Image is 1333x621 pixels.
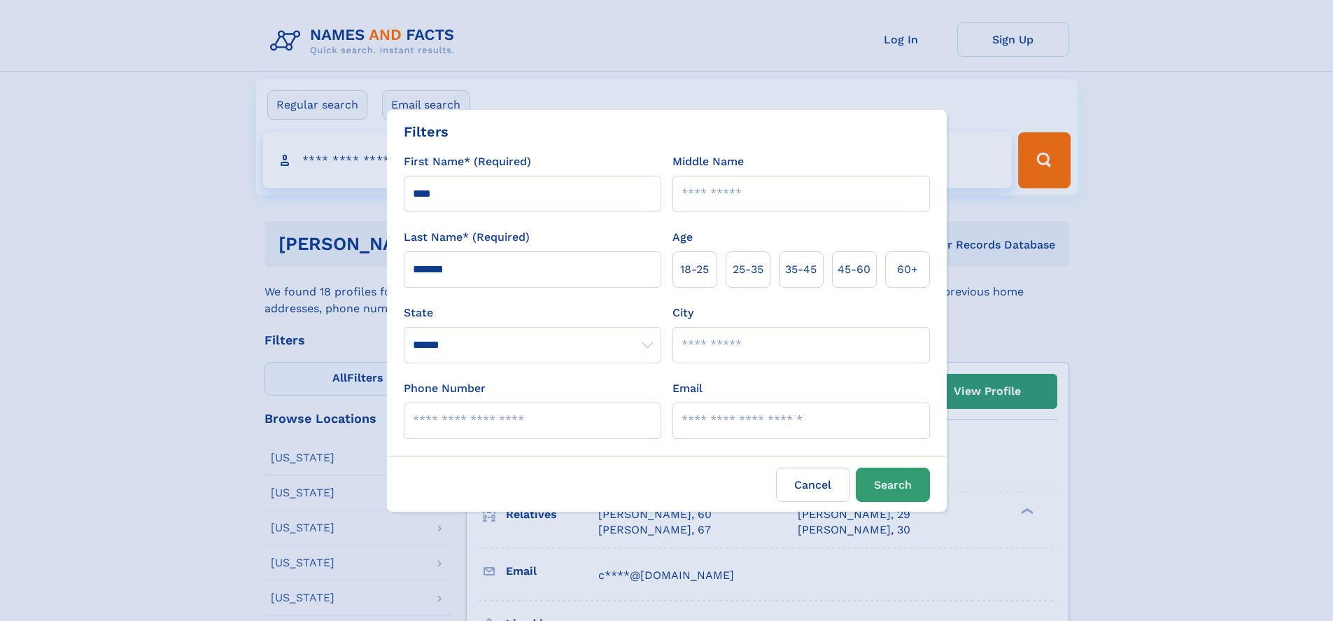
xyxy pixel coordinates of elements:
[785,261,817,278] span: 35‑45
[404,229,530,246] label: Last Name* (Required)
[404,121,449,142] div: Filters
[672,229,693,246] label: Age
[897,261,918,278] span: 60+
[776,468,850,502] label: Cancel
[680,261,709,278] span: 18‑25
[672,380,703,397] label: Email
[404,153,531,170] label: First Name* (Required)
[672,153,744,170] label: Middle Name
[856,468,930,502] button: Search
[672,305,693,321] label: City
[838,261,870,278] span: 45‑60
[404,305,661,321] label: State
[404,380,486,397] label: Phone Number
[733,261,763,278] span: 25‑35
